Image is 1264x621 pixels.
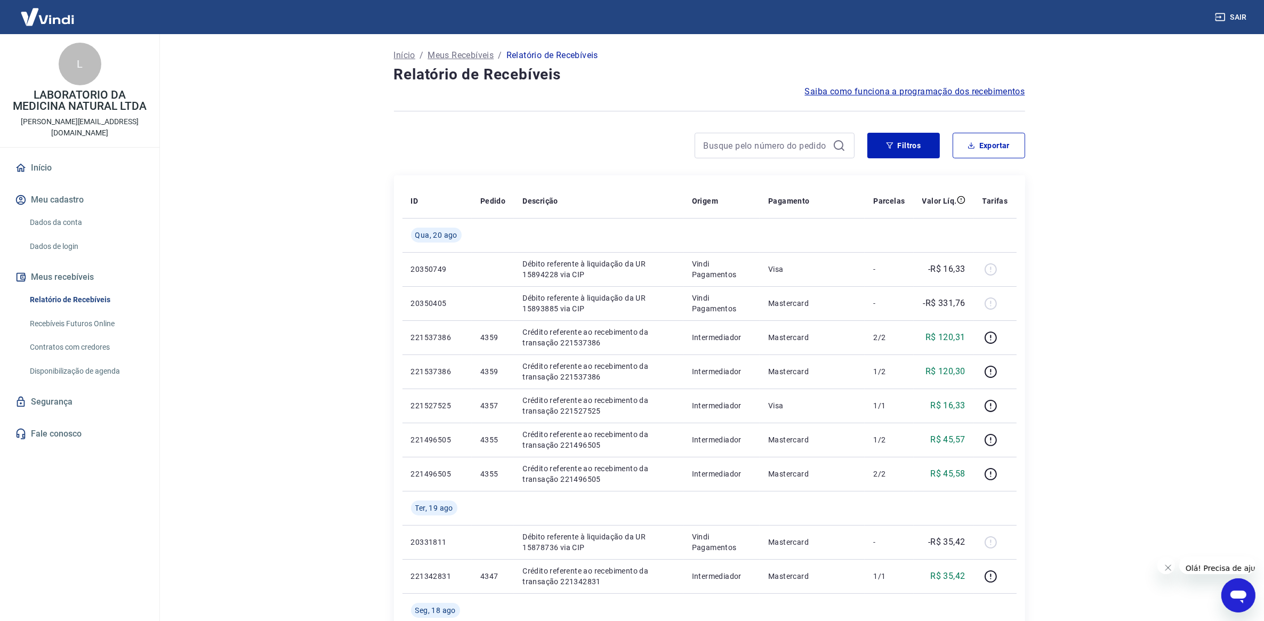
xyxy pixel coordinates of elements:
[873,298,905,309] p: -
[768,298,856,309] p: Mastercard
[26,336,147,358] a: Contratos com credores
[805,85,1025,98] a: Saiba como funciona a programação dos recebimentos
[930,570,965,583] p: R$ 35,42
[6,7,90,16] span: Olá! Precisa de ajuda?
[692,332,751,343] p: Intermediador
[411,298,463,309] p: 20350405
[873,400,905,411] p: 1/1
[26,313,147,335] a: Recebíveis Futuros Online
[930,467,965,480] p: R$ 45,58
[692,400,751,411] p: Intermediador
[480,400,505,411] p: 4357
[411,400,463,411] p: 221527525
[13,188,147,212] button: Meu cadastro
[428,49,494,62] p: Meus Recebíveis
[394,49,415,62] a: Início
[768,196,810,206] p: Pagamento
[480,571,505,582] p: 4347
[692,259,751,280] p: Vindi Pagamentos
[923,297,965,310] p: -R$ 331,76
[415,230,457,240] span: Qua, 20 ago
[873,366,905,377] p: 1/2
[768,434,856,445] p: Mastercard
[415,503,453,513] span: Ter, 19 ago
[26,289,147,311] a: Relatório de Recebíveis
[522,395,674,416] p: Crédito referente ao recebimento da transação 221527525
[506,49,598,62] p: Relatório de Recebíveis
[873,332,905,343] p: 2/2
[522,327,674,348] p: Crédito referente ao recebimento da transação 221537386
[692,434,751,445] p: Intermediador
[411,196,418,206] p: ID
[930,399,965,412] p: R$ 16,33
[692,531,751,553] p: Vindi Pagamentos
[867,133,940,158] button: Filtros
[411,434,463,445] p: 221496505
[1221,578,1255,612] iframe: Botão para abrir a janela de mensagens
[953,133,1025,158] button: Exportar
[768,366,856,377] p: Mastercard
[925,331,965,344] p: R$ 120,31
[1213,7,1251,27] button: Sair
[768,264,856,275] p: Visa
[692,196,718,206] p: Origem
[1179,557,1255,574] iframe: Mensagem da empresa
[922,196,957,206] p: Valor Líq.
[873,537,905,547] p: -
[983,196,1008,206] p: Tarifas
[768,571,856,582] p: Mastercard
[411,366,463,377] p: 221537386
[411,264,463,275] p: 20350749
[522,361,674,382] p: Crédito referente ao recebimento da transação 221537386
[9,116,151,139] p: [PERSON_NAME][EMAIL_ADDRESS][DOMAIN_NAME]
[13,1,82,33] img: Vindi
[480,366,505,377] p: 4359
[13,422,147,446] a: Fale conosco
[522,566,674,587] p: Crédito referente ao recebimento da transação 221342831
[480,196,505,206] p: Pedido
[704,138,828,154] input: Busque pelo número do pedido
[692,293,751,314] p: Vindi Pagamentos
[522,531,674,553] p: Débito referente à liquidação da UR 15878736 via CIP
[768,400,856,411] p: Visa
[930,433,965,446] p: R$ 45,57
[411,332,463,343] p: 221537386
[692,469,751,479] p: Intermediador
[522,259,674,280] p: Débito referente à liquidação da UR 15894228 via CIP
[873,469,905,479] p: 2/2
[873,196,905,206] p: Parcelas
[480,332,505,343] p: 4359
[522,429,674,450] p: Crédito referente ao recebimento da transação 221496505
[394,64,1025,85] h4: Relatório de Recebíveis
[9,90,151,112] p: LABORATORIO DA MEDICINA NATURAL LTDA
[873,571,905,582] p: 1/1
[411,469,463,479] p: 221496505
[498,49,502,62] p: /
[13,390,147,414] a: Segurança
[480,434,505,445] p: 4355
[522,463,674,485] p: Crédito referente ao recebimento da transação 221496505
[873,434,905,445] p: 1/2
[522,293,674,314] p: Débito referente à liquidação da UR 15893885 via CIP
[522,196,558,206] p: Descrição
[26,212,147,233] a: Dados da conta
[925,365,965,378] p: R$ 120,30
[768,332,856,343] p: Mastercard
[768,537,856,547] p: Mastercard
[873,264,905,275] p: -
[768,469,856,479] p: Mastercard
[415,605,456,616] span: Seg, 18 ago
[26,360,147,382] a: Disponibilização de agenda
[692,366,751,377] p: Intermediador
[13,156,147,180] a: Início
[411,571,463,582] p: 221342831
[411,537,463,547] p: 20331811
[480,469,505,479] p: 4355
[13,265,147,289] button: Meus recebíveis
[928,536,965,549] p: -R$ 35,42
[692,571,751,582] p: Intermediador
[59,43,101,85] div: L
[1157,557,1175,575] iframe: Fechar mensagem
